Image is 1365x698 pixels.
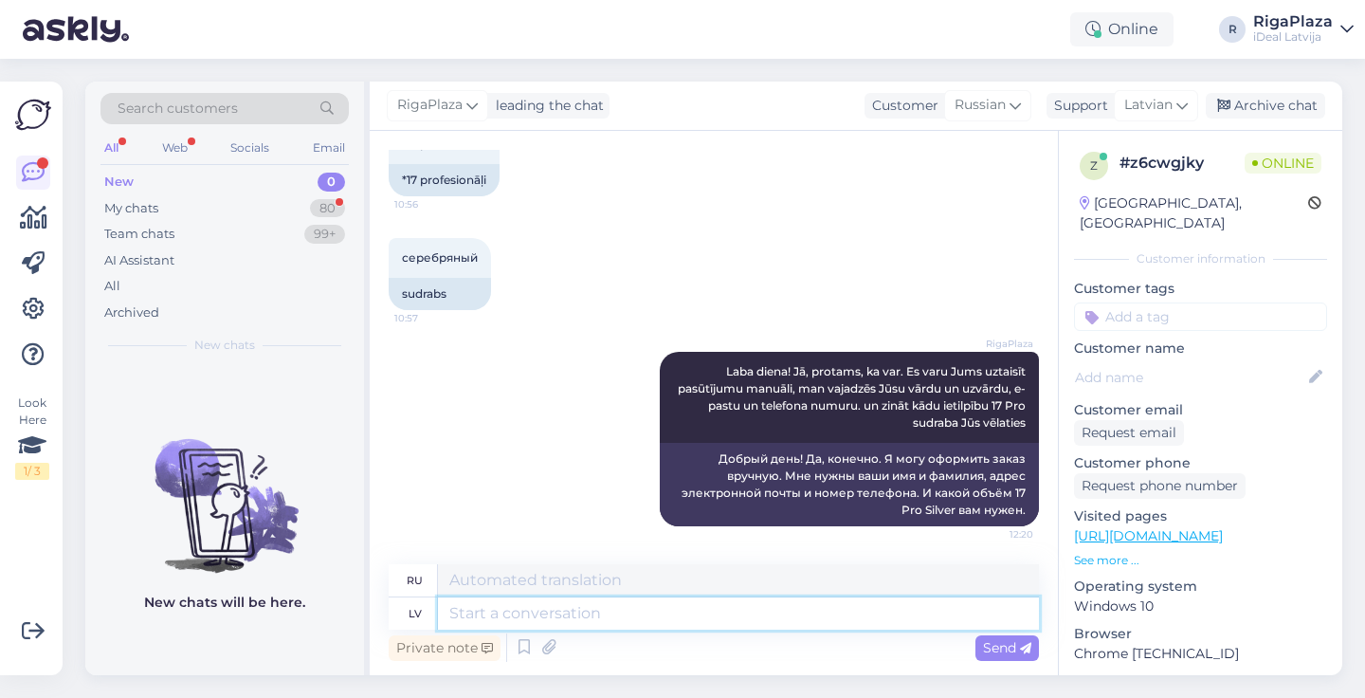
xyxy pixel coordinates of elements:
div: ru [407,564,423,597]
div: # z6cwgjky [1119,152,1245,174]
a: [URL][DOMAIN_NAME] [1074,527,1223,544]
div: Email [309,136,349,160]
p: See more ... [1074,552,1327,569]
div: 0 [318,173,345,192]
input: Add name [1075,367,1305,388]
span: New chats [194,337,255,354]
span: 12:20 [962,527,1033,542]
div: R [1219,16,1246,43]
span: Russian [955,95,1006,116]
div: RigaPlaza [1253,14,1333,29]
div: 80 [310,199,345,218]
span: 10:56 [394,197,465,211]
div: leading the chat [488,96,604,116]
p: Customer tags [1074,279,1327,299]
div: iDeal Latvija [1253,29,1333,45]
span: 10:57 [394,311,465,325]
p: Chrome [TECHNICAL_ID] [1074,644,1327,664]
p: New chats will be here. [144,593,305,613]
div: *17 profesionāļi [389,164,500,196]
p: Operating system [1074,577,1327,597]
div: lv [409,597,422,630]
a: RigaPlazaiDeal Latvija [1253,14,1354,45]
p: Browser [1074,624,1327,644]
div: Private note [389,635,500,661]
div: Customer information [1074,250,1327,267]
p: Customer phone [1074,453,1327,473]
div: Request email [1074,420,1184,446]
img: No chats [85,405,364,576]
span: Search customers [118,99,238,119]
span: Send [983,639,1031,656]
img: Askly Logo [15,97,51,133]
div: Customer [864,96,938,116]
div: My chats [104,199,158,218]
div: Online [1070,12,1174,46]
div: Team chats [104,225,174,244]
div: 99+ [304,225,345,244]
span: RigaPlaza [397,95,463,116]
div: [GEOGRAPHIC_DATA], [GEOGRAPHIC_DATA] [1080,193,1308,233]
div: Request phone number [1074,473,1246,499]
div: Web [158,136,191,160]
span: серебряный [402,250,478,265]
input: Add a tag [1074,303,1327,331]
span: RigaPlaza [962,337,1033,351]
p: Customer name [1074,339,1327,358]
div: All [100,136,122,160]
p: Customer email [1074,400,1327,420]
div: Support [1046,96,1108,116]
p: Visited pages [1074,506,1327,526]
div: Archived [104,303,159,322]
div: AI Assistant [104,251,174,270]
span: Latvian [1124,95,1173,116]
div: sudrabs [389,278,491,310]
div: New [104,173,134,192]
div: Look Here [15,395,49,480]
div: All [104,277,120,296]
div: Добрый день! Да, конечно. Я могу оформить заказ вручную. Мне нужны ваши имя и фамилия, адрес элек... [660,443,1039,526]
span: Laba diena! Jā, protams, ka var. Es varu Jums uztaisīt pasūtījumu manuāli, man vajadzēs Jūsu vārd... [678,364,1028,430]
span: Online [1245,153,1321,174]
div: Archive chat [1206,93,1325,119]
span: z [1090,158,1098,173]
div: 1 / 3 [15,463,49,480]
div: Socials [227,136,273,160]
p: Windows 10 [1074,597,1327,616]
